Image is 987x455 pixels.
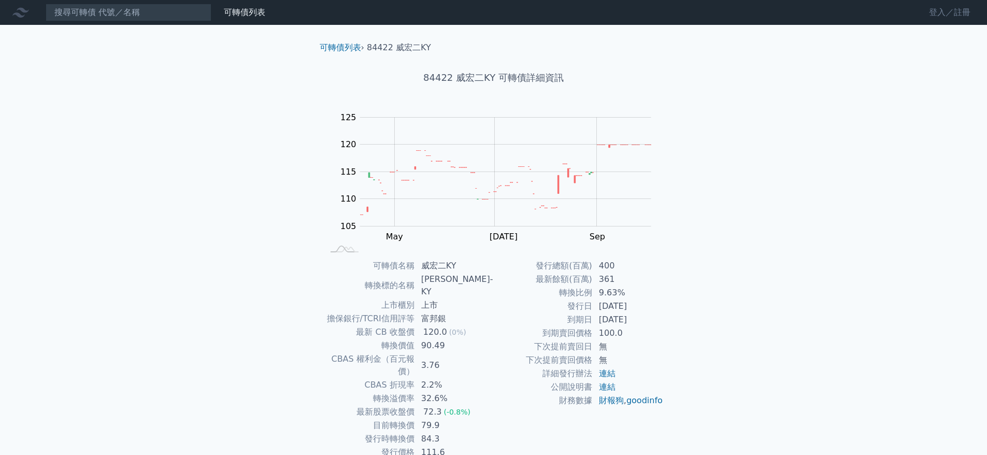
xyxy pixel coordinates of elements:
td: 詳細發行辦法 [494,367,593,380]
td: 無 [593,353,664,367]
td: 無 [593,340,664,353]
td: , [593,394,664,407]
h1: 84422 威宏二KY 可轉債詳細資訊 [311,70,676,85]
tspan: 105 [340,221,356,231]
td: [DATE] [593,300,664,313]
td: 轉換溢價率 [324,392,415,405]
a: 連結 [599,368,616,378]
td: 發行總額(百萬) [494,259,593,273]
td: 富邦銀 [415,312,494,325]
td: 最新 CB 收盤價 [324,325,415,339]
td: 下次提前賣回價格 [494,353,593,367]
td: 公開說明書 [494,380,593,394]
div: 120.0 [421,326,449,338]
td: CBAS 折現率 [324,378,415,392]
td: 下次提前賣回日 [494,340,593,353]
a: 登入／註冊 [921,4,979,21]
td: 100.0 [593,326,664,340]
td: 上市櫃別 [324,298,415,312]
td: 最新股票收盤價 [324,405,415,419]
td: 轉換比例 [494,286,593,300]
td: 2.2% [415,378,494,392]
td: [PERSON_NAME]-KY [415,273,494,298]
a: 可轉債列表 [320,42,361,52]
td: CBAS 權利金（百元報價） [324,352,415,378]
span: (-0.8%) [444,408,470,416]
tspan: 110 [340,194,356,204]
tspan: 120 [340,139,356,149]
td: 發行時轉換價 [324,432,415,446]
td: 發行日 [494,300,593,313]
input: 搜尋可轉債 代號／名稱 [46,4,211,21]
td: 目前轉換價 [324,419,415,432]
li: › [320,41,364,54]
span: (0%) [449,328,466,336]
a: 連結 [599,382,616,392]
g: Chart [335,112,667,241]
td: 財務數據 [494,394,593,407]
td: 361 [593,273,664,286]
td: 32.6% [415,392,494,405]
td: 最新餘額(百萬) [494,273,593,286]
g: Series [360,145,651,215]
tspan: [DATE] [490,232,518,241]
a: 可轉債列表 [224,7,265,17]
div: 72.3 [421,406,444,418]
td: 84.3 [415,432,494,446]
td: 79.9 [415,419,494,432]
td: 400 [593,259,664,273]
td: 擔保銀行/TCRI信用評等 [324,312,415,325]
td: 9.63% [593,286,664,300]
td: 3.76 [415,352,494,378]
tspan: Sep [590,232,605,241]
td: 到期日 [494,313,593,326]
td: 威宏二KY [415,259,494,273]
td: 上市 [415,298,494,312]
td: 到期賣回價格 [494,326,593,340]
td: 90.49 [415,339,494,352]
a: goodinfo [626,395,663,405]
tspan: May [386,232,403,241]
td: 可轉債名稱 [324,259,415,273]
tspan: 125 [340,112,356,122]
td: 轉換標的名稱 [324,273,415,298]
a: 財報狗 [599,395,624,405]
tspan: 115 [340,167,356,177]
td: [DATE] [593,313,664,326]
li: 84422 威宏二KY [367,41,431,54]
td: 轉換價值 [324,339,415,352]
